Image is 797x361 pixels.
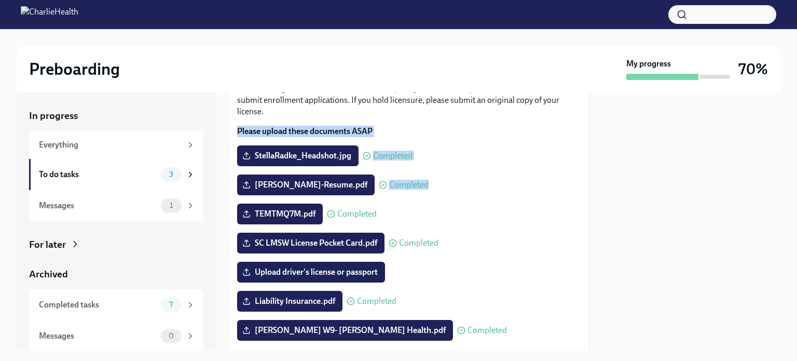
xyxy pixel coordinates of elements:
span: 0 [162,332,180,340]
a: Everything [29,131,203,159]
label: Upload driver's license or passport [237,262,385,283]
div: Messages [39,200,157,211]
span: [PERSON_NAME]-Resume.pdf [244,180,367,190]
p: For W9, you can find a blank copy of this online. [237,349,581,360]
div: Everything [39,139,182,151]
label: SC LMSW License Pocket Card.pdf [237,233,384,253]
span: 3 [163,170,180,178]
span: Completed [373,152,413,160]
label: Liability Insurance.pdf [237,291,342,312]
a: To do tasks3 [29,159,203,190]
span: Upload driver's license or passport [244,267,378,277]
span: 1 [163,202,179,209]
span: [PERSON_NAME] W9- [PERSON_NAME] Health.pdf [244,325,446,336]
label: [PERSON_NAME]-Resume.pdf [237,175,375,195]
span: SC LMSW License Pocket Card.pdf [244,238,377,248]
span: Completed [389,181,429,189]
label: TEMTMQ7M.pdf [237,204,323,224]
span: Completed [399,239,438,247]
label: StellaRadke_Headshot.jpg [237,145,359,166]
h3: 70% [738,60,768,78]
a: For later [29,238,203,251]
a: Archived [29,268,203,281]
span: Completed [357,297,396,305]
div: To do tasks [39,169,157,180]
div: For later [29,238,66,251]
strong: My progress [626,58,671,70]
h2: Preboarding [29,59,120,79]
a: Messages1 [29,190,203,221]
div: Messages [39,330,157,342]
span: StellaRadke_Headshot.jpg [244,151,351,161]
a: Completed tasks7 [29,289,203,320]
span: Completed [337,210,377,218]
span: Completed [468,326,507,335]
a: Messages0 [29,320,203,352]
img: CharlieHealth [21,6,78,23]
label: [PERSON_NAME] W9- [PERSON_NAME] Health.pdf [237,320,453,341]
span: 7 [163,301,179,309]
div: Completed tasks [39,299,157,311]
strong: Please upload these documents ASAP [237,126,373,136]
span: TEMTMQ7M.pdf [244,209,315,219]
p: The following documents are needed to complete your contractor profile and, in some cases, to sub... [237,83,581,117]
span: Liability Insurance.pdf [244,296,335,306]
a: In progress [29,109,203,123]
